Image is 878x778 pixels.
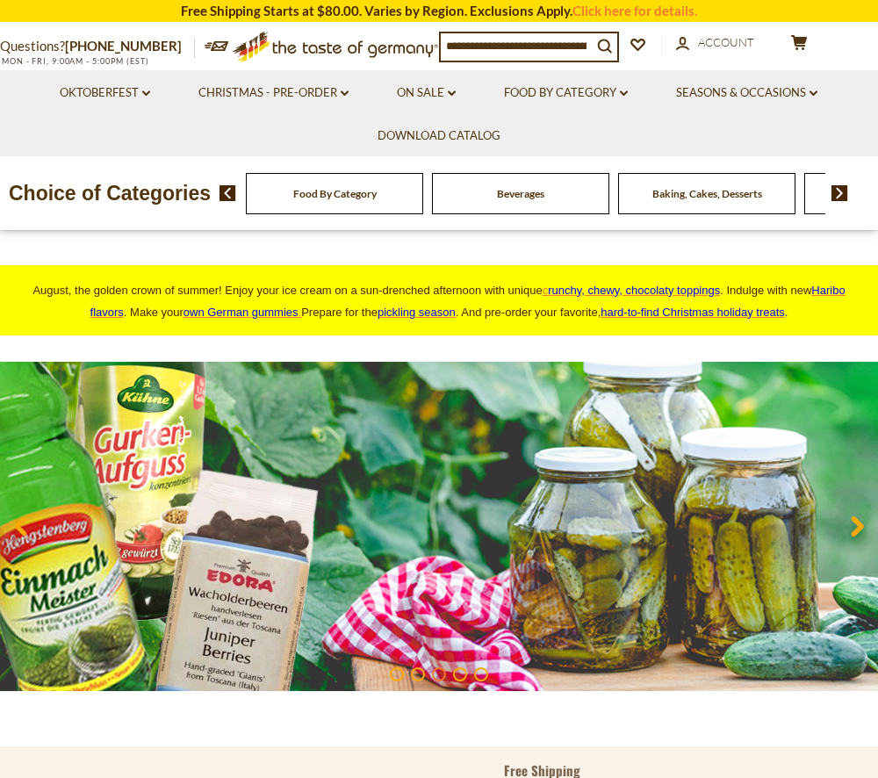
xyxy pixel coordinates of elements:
[676,33,754,53] a: Account
[397,83,456,103] a: On Sale
[543,284,721,297] a: crunchy, chewy, chocolaty toppings
[378,126,500,146] a: Download Catalog
[65,38,182,54] a: [PHONE_NUMBER]
[60,83,150,103] a: Oktoberfest
[652,187,762,200] a: Baking, Cakes, Desserts
[293,187,377,200] a: Food By Category
[378,306,456,319] a: pickling season
[32,284,845,319] span: August, the golden crown of summer! Enjoy your ice cream on a sun-drenched afternoon with unique ...
[572,3,697,18] a: Click here for details.
[497,187,544,200] a: Beverages
[676,83,817,103] a: Seasons & Occasions
[601,306,785,319] a: hard-to-find Christmas holiday treats
[548,284,720,297] span: runchy, chewy, chocolaty toppings
[504,83,628,103] a: Food By Category
[698,35,754,49] span: Account
[184,306,301,319] a: own German gummies.
[831,185,848,201] img: next arrow
[219,185,236,201] img: previous arrow
[601,306,788,319] span: .
[184,306,299,319] span: own German gummies
[198,83,349,103] a: Christmas - PRE-ORDER
[90,284,846,319] a: Haribo flavors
